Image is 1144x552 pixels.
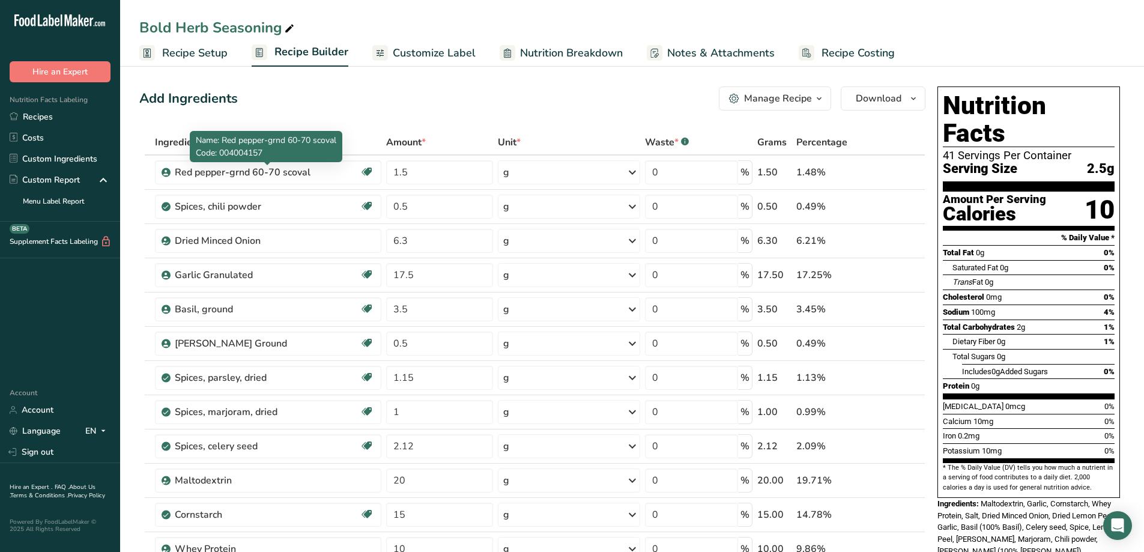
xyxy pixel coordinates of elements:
span: 0% [1104,293,1115,302]
span: Total Fat [943,248,974,257]
div: Spices, parsley, dried [175,371,325,385]
div: g [503,234,509,248]
div: 3.50 [757,302,791,317]
span: 0mg [986,293,1002,302]
a: Notes & Attachments [647,40,775,67]
button: Manage Recipe [719,86,831,111]
span: 0g [985,278,993,287]
div: 10 [1085,194,1115,226]
div: g [503,165,509,180]
span: Unit [498,135,521,150]
div: g [503,439,509,453]
div: 1.48% [796,165,868,180]
span: 0% [1104,431,1115,440]
span: Cholesterol [943,293,984,302]
span: 4% [1104,308,1115,317]
span: 0g [1000,263,1008,272]
section: % Daily Value * [943,231,1115,245]
span: Recipe Setup [162,45,228,61]
div: 0.50 [757,199,791,214]
span: 1% [1104,337,1115,346]
div: g [503,336,509,351]
span: 0% [1104,446,1115,455]
span: [MEDICAL_DATA] [943,402,1003,411]
a: About Us . [10,483,95,500]
div: Dried Minced Onion [175,234,325,248]
a: Language [10,420,61,441]
div: Waste [645,135,689,150]
div: g [503,508,509,522]
div: Basil, ground [175,302,325,317]
span: 0% [1104,248,1115,257]
div: Manage Recipe [744,91,812,106]
span: Recipe Costing [822,45,895,61]
span: 0g [997,352,1005,361]
span: Saturated Fat [952,263,998,272]
span: 0g [991,367,1000,376]
div: 1.50 [757,165,791,180]
div: 2.12 [757,439,791,453]
div: 0.49% [796,199,868,214]
span: 0% [1104,263,1115,272]
div: [PERSON_NAME] Ground [175,336,325,351]
span: 0% [1104,367,1115,376]
i: Trans [952,278,972,287]
a: Hire an Expert . [10,483,52,491]
button: Hire an Expert [10,61,110,82]
span: Nutrition Breakdown [520,45,623,61]
span: Recipe Builder [274,44,348,60]
div: Powered By FoodLabelMaker © 2025 All Rights Reserved [10,518,110,533]
button: Download [841,86,925,111]
div: g [503,473,509,488]
div: g [503,199,509,214]
a: Recipe Setup [139,40,228,67]
span: Serving Size [943,162,1017,177]
div: 1.13% [796,371,868,385]
span: Fat [952,278,983,287]
span: Amount [386,135,426,150]
div: 41 Servings Per Container [943,150,1115,162]
span: Sodium [943,308,969,317]
span: Total Sugars [952,352,995,361]
div: BETA [10,224,29,234]
div: EN [85,424,110,438]
div: Bold Herb Seasoning [139,17,297,38]
span: Grams [757,135,787,150]
span: Protein [943,381,969,390]
span: 10mg [973,417,993,426]
div: 6.21% [796,234,868,248]
div: g [503,268,509,282]
a: FAQ . [55,483,69,491]
span: 0g [997,337,1005,346]
div: 1.15 [757,371,791,385]
div: 0.49% [796,336,868,351]
div: Garlic Granulated [175,268,325,282]
span: Total Carbohydrates [943,323,1015,332]
h1: Nutrition Facts [943,92,1115,147]
span: 0g [976,248,984,257]
span: 2g [1017,323,1025,332]
a: Nutrition Breakdown [500,40,623,67]
div: 19.71% [796,473,868,488]
div: Calories [943,205,1046,223]
span: Potassium [943,446,980,455]
div: Cornstarch [175,508,325,522]
a: Customize Label [372,40,476,67]
div: 17.25% [796,268,868,282]
a: Recipe Costing [799,40,895,67]
div: 0.99% [796,405,868,419]
div: Spices, marjoram, dried [175,405,325,419]
span: 100mg [971,308,995,317]
div: 3.45% [796,302,868,317]
div: 0.50 [757,336,791,351]
span: 0% [1104,402,1115,411]
a: Terms & Conditions . [10,491,68,500]
span: Dietary Fiber [952,337,995,346]
span: Ingredients: [937,499,979,508]
div: 17.50 [757,268,791,282]
div: 15.00 [757,508,791,522]
div: 20.00 [757,473,791,488]
div: 1.00 [757,405,791,419]
span: 0g [971,381,979,390]
span: Name: Red pepper-grnd 60-70 scoval [196,135,336,146]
